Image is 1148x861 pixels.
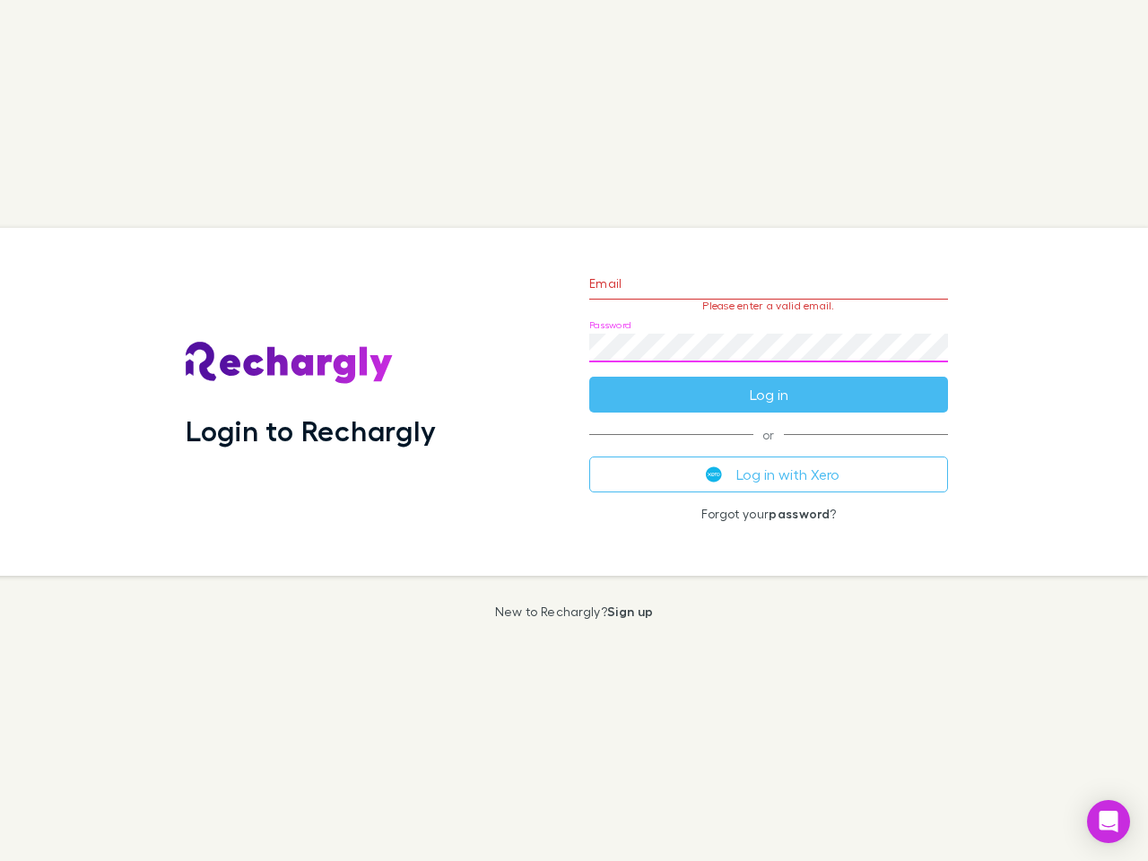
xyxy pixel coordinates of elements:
[589,434,948,435] span: or
[186,413,436,448] h1: Login to Rechargly
[769,506,830,521] a: password
[589,457,948,492] button: Log in with Xero
[589,318,631,332] label: Password
[1087,800,1130,843] div: Open Intercom Messenger
[589,507,948,521] p: Forgot your ?
[607,604,653,619] a: Sign up
[589,377,948,413] button: Log in
[706,466,722,483] img: Xero's logo
[495,604,654,619] p: New to Rechargly?
[186,342,394,385] img: Rechargly's Logo
[589,300,948,312] p: Please enter a valid email.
